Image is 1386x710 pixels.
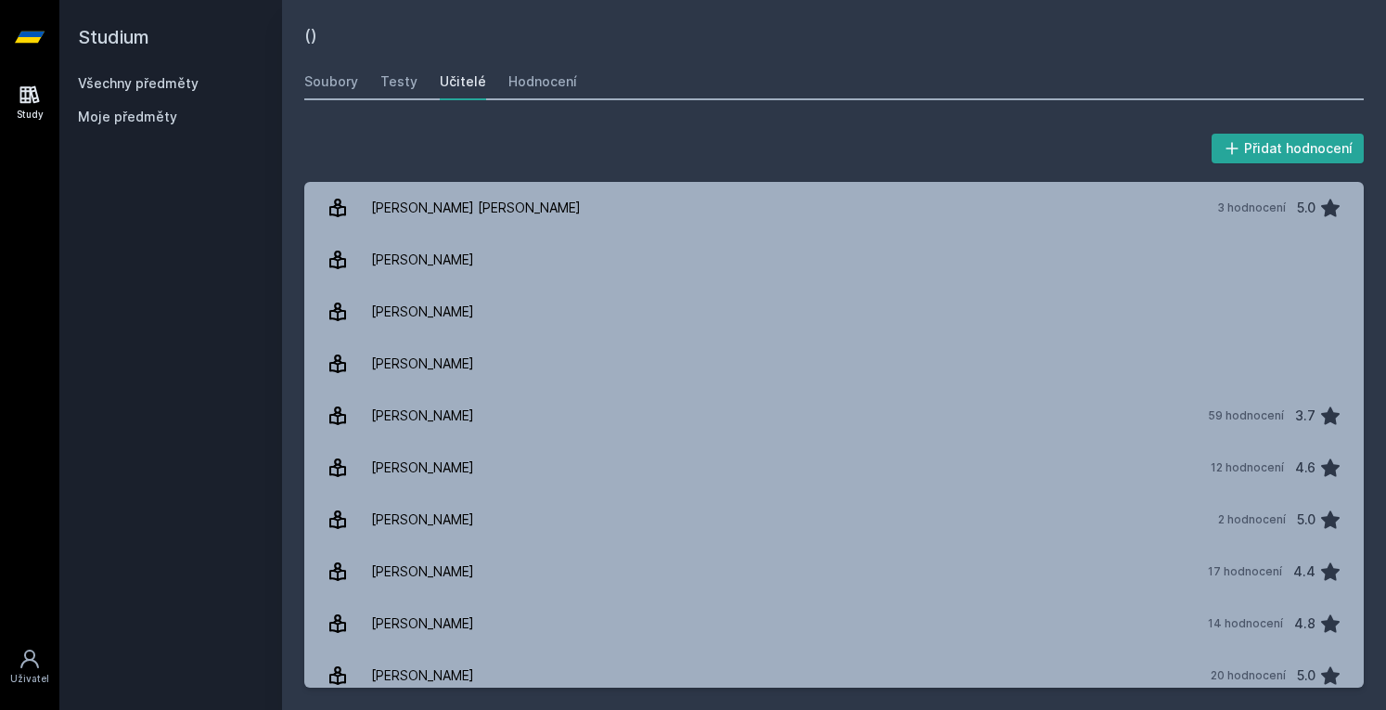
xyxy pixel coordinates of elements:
a: Testy [380,63,417,100]
div: 20 hodnocení [1211,668,1286,683]
div: Soubory [304,72,358,91]
a: [PERSON_NAME] 14 hodnocení 4.8 [304,598,1364,650]
a: [PERSON_NAME] 17 hodnocení 4.4 [304,546,1364,598]
a: [PERSON_NAME] 59 hodnocení 3.7 [304,390,1364,442]
a: [PERSON_NAME] 12 hodnocení 4.6 [304,442,1364,494]
div: 59 hodnocení [1208,408,1284,423]
div: 12 hodnocení [1211,460,1284,475]
a: [PERSON_NAME] [304,234,1364,286]
a: Uživatel [4,639,56,695]
a: Učitelé [440,63,486,100]
h2: () [304,22,1364,48]
div: Učitelé [440,72,486,91]
a: Study [4,74,56,131]
div: 4.4 [1293,553,1315,590]
a: [PERSON_NAME] 20 hodnocení 5.0 [304,650,1364,702]
a: [PERSON_NAME] [304,338,1364,390]
div: 2 hodnocení [1218,512,1286,527]
div: [PERSON_NAME] [PERSON_NAME] [371,189,581,226]
div: 5.0 [1297,657,1315,694]
div: 3.7 [1295,397,1315,434]
div: 5.0 [1297,189,1315,226]
div: Testy [380,72,417,91]
div: [PERSON_NAME] [371,397,474,434]
button: Přidat hodnocení [1212,134,1365,163]
a: [PERSON_NAME] [PERSON_NAME] 3 hodnocení 5.0 [304,182,1364,234]
a: Všechny předměty [78,75,199,91]
div: [PERSON_NAME] [371,449,474,486]
div: 3 hodnocení [1217,200,1286,215]
div: Uživatel [10,672,49,686]
div: Study [17,108,44,122]
div: [PERSON_NAME] [371,345,474,382]
div: 5.0 [1297,501,1315,538]
span: Moje předměty [78,108,177,126]
div: [PERSON_NAME] [371,501,474,538]
div: 17 hodnocení [1208,564,1282,579]
div: [PERSON_NAME] [371,241,474,278]
div: 4.8 [1294,605,1315,642]
a: [PERSON_NAME] [304,286,1364,338]
div: [PERSON_NAME] [371,605,474,642]
div: [PERSON_NAME] [371,293,474,330]
div: Hodnocení [508,72,577,91]
a: Soubory [304,63,358,100]
div: 4.6 [1295,449,1315,486]
div: 14 hodnocení [1208,616,1283,631]
a: [PERSON_NAME] 2 hodnocení 5.0 [304,494,1364,546]
div: [PERSON_NAME] [371,553,474,590]
a: Hodnocení [508,63,577,100]
div: [PERSON_NAME] [371,657,474,694]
